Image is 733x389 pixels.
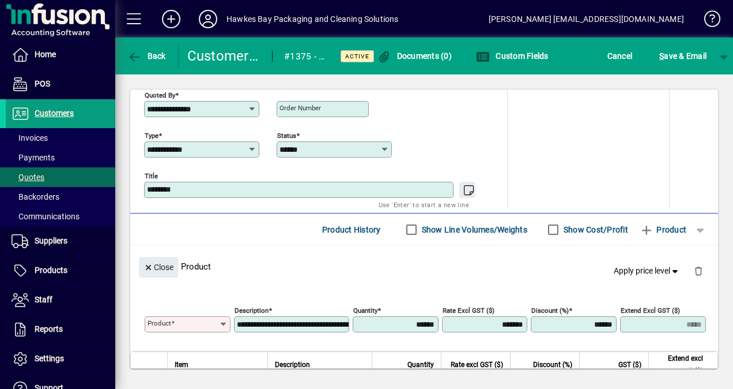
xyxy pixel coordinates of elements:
[561,224,628,235] label: Show Cost/Profit
[6,148,115,167] a: Payments
[6,345,115,373] a: Settings
[614,265,681,277] span: Apply price level
[659,47,706,65] span: ave & Email
[473,46,551,66] button: Custom Fields
[139,257,178,278] button: Close
[451,358,503,371] span: Rate excl GST ($)
[659,51,664,61] span: S
[621,306,680,315] mat-label: Extend excl GST ($)
[145,91,175,99] mat-label: Quoted by
[374,46,455,66] button: Documents (0)
[443,306,494,315] mat-label: Rate excl GST ($)
[12,153,55,162] span: Payments
[6,286,115,315] a: Staff
[6,70,115,99] a: POS
[407,358,434,371] span: Quantity
[35,79,50,88] span: POS
[640,220,686,239] span: Product
[12,133,48,143] span: Invoices
[124,46,169,66] button: Back
[35,324,63,334] span: Reports
[187,47,261,65] div: Customer Quote
[531,306,569,315] mat-label: Discount (%)
[353,306,377,315] mat-label: Quantity
[685,265,712,276] app-page-header-button: Delete
[279,104,321,112] mat-label: Order number
[148,319,171,327] mat-label: Product
[533,358,572,371] span: Discount (%)
[377,51,452,61] span: Documents (0)
[476,51,549,61] span: Custom Fields
[12,192,59,201] span: Backorders
[6,167,115,187] a: Quotes
[653,46,712,66] button: Save & Email
[6,315,115,344] a: Reports
[175,358,188,371] span: Item
[226,10,399,28] div: Hawkes Bay Packaging and Cleaning Solutions
[6,256,115,285] a: Products
[284,47,326,66] div: #1375 - Contract
[136,261,181,272] app-page-header-button: Close
[656,352,703,377] span: Extend excl GST ($)
[35,354,64,363] span: Settings
[35,109,74,118] span: Customers
[35,265,67,275] span: Products
[153,9,190,29] button: Add
[420,224,527,235] label: Show Line Volumes/Weights
[6,40,115,69] a: Home
[6,128,115,148] a: Invoices
[6,227,115,256] a: Suppliers
[12,212,80,221] span: Communications
[318,219,386,240] button: Product History
[634,219,692,240] button: Product
[6,207,115,226] a: Communications
[145,172,158,180] mat-label: Title
[607,47,633,65] span: Cancel
[609,261,685,282] button: Apply price level
[127,51,166,61] span: Back
[35,236,67,245] span: Suppliers
[379,198,469,211] mat-hint: Use 'Enter' to start a new line
[489,10,684,28] div: [PERSON_NAME] [EMAIL_ADDRESS][DOMAIN_NAME]
[345,53,369,60] span: Active
[35,295,52,304] span: Staff
[618,358,641,371] span: GST ($)
[145,132,158,140] mat-label: Type
[696,2,719,40] a: Knowledge Base
[115,46,179,66] app-page-header-button: Back
[275,358,310,371] span: Description
[322,220,381,239] span: Product History
[130,245,718,287] div: Product
[12,173,44,182] span: Quotes
[143,258,173,277] span: Close
[277,132,296,140] mat-label: Status
[235,306,269,315] mat-label: Description
[190,9,226,29] button: Profile
[35,50,56,59] span: Home
[604,46,636,66] button: Cancel
[6,187,115,207] a: Backorders
[685,257,712,285] button: Delete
